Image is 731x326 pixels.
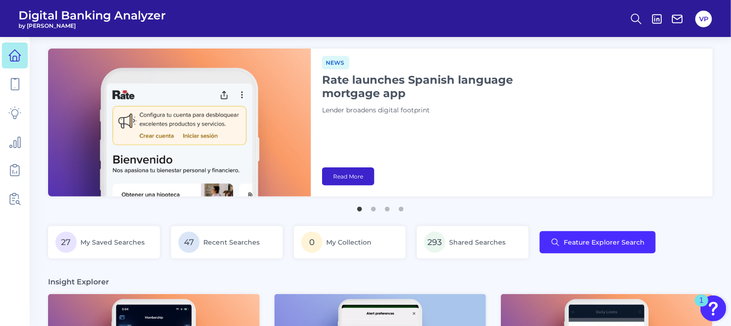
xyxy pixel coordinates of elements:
span: News [322,56,349,69]
a: Read More [322,167,374,185]
div: 1 [700,301,704,313]
button: Feature Explorer Search [540,231,656,253]
button: 3 [383,202,392,211]
button: VP [695,11,712,27]
span: by [PERSON_NAME] [18,22,166,29]
a: 47Recent Searches [171,226,283,258]
button: 1 [355,202,364,211]
button: 2 [369,202,378,211]
a: 27My Saved Searches [48,226,160,258]
span: Shared Searches [449,238,506,246]
img: bannerImg [48,49,311,197]
span: 47 [178,232,200,253]
button: 4 [396,202,406,211]
span: 0 [301,232,323,253]
span: Digital Banking Analyzer [18,8,166,22]
span: 27 [55,232,77,253]
span: My Saved Searches [80,238,145,246]
button: Open Resource Center, 1 new notification [701,295,726,321]
span: My Collection [326,238,372,246]
a: News [322,58,349,67]
h3: Insight Explorer [48,277,109,287]
a: 0My Collection [294,226,406,258]
span: 293 [424,232,445,253]
span: Recent Searches [203,238,260,246]
h1: Rate launches Spanish language mortgage app [322,73,553,100]
span: Feature Explorer Search [564,239,645,246]
p: Lender broadens digital footprint [322,105,553,116]
a: 293Shared Searches [417,226,529,258]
